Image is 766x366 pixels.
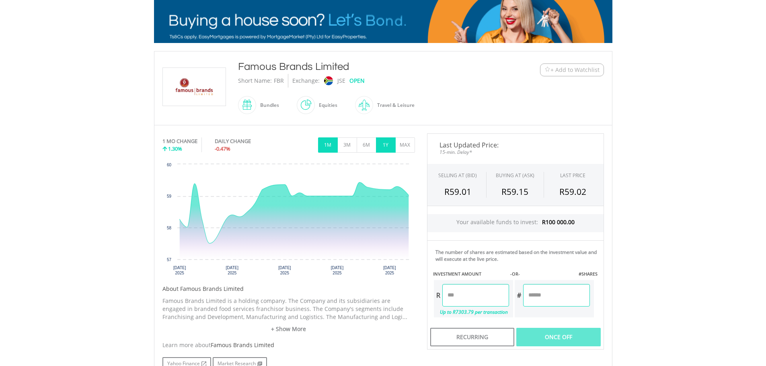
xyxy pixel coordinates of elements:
span: + Add to Watchlist [550,66,600,74]
div: Travel & Leisure [373,96,415,115]
text: [DATE] 2025 [226,266,238,275]
div: DAILY CHANGE [215,137,278,145]
span: R59.01 [444,186,471,197]
text: 57 [166,258,171,262]
div: Up to R7303.79 per transaction [434,307,509,317]
div: Once Off [516,328,600,346]
a: + Show More [162,325,415,333]
div: JSE [337,74,345,88]
div: The number of shares are estimated based on the investment value and will execute at the live price. [435,249,600,262]
div: Famous Brands Limited [238,59,491,74]
span: 1.30% [168,145,182,152]
text: [DATE] 2025 [383,266,396,275]
div: LAST PRICE [560,172,585,179]
div: SELLING AT (BID) [438,172,477,179]
text: [DATE] 2025 [278,266,291,275]
div: Your available funds to invest: [427,214,604,232]
span: Last Updated Price: [433,142,598,148]
span: Famous Brands Limited [211,341,274,349]
div: Short Name: [238,74,272,88]
div: Recurring [430,328,514,346]
img: Watchlist [544,67,550,73]
div: R [434,284,442,307]
text: 58 [166,226,171,230]
p: Famous Brands Limited is a holding company. The Company and its subsidiaries are engaged in brand... [162,297,415,321]
label: INVESTMENT AMOUNT [433,271,481,277]
span: R59.02 [559,186,586,197]
span: R59.15 [501,186,528,197]
svg: Interactive chart [162,160,415,281]
div: Chart. Highcharts interactive chart. [162,160,415,281]
div: Exchange: [292,74,320,88]
div: Bundles [256,96,279,115]
span: 15-min. Delay* [433,148,598,156]
div: Learn more about [162,341,415,349]
h5: About Famous Brands Limited [162,285,415,293]
div: OPEN [349,74,365,88]
div: # [515,284,523,307]
span: R100 000.00 [542,218,575,226]
img: EQU.ZA.FBR.png [164,68,224,106]
text: 60 [166,163,171,167]
div: FBR [274,74,284,88]
span: -0.47% [215,145,230,152]
button: 1M [318,137,338,153]
div: Equities [315,96,337,115]
img: jse.png [324,76,333,85]
button: 6M [357,137,376,153]
text: [DATE] 2025 [173,266,186,275]
span: BUYING AT (ASK) [496,172,534,179]
button: 3M [337,137,357,153]
button: MAX [395,137,415,153]
text: 59 [166,194,171,198]
label: -OR- [510,271,520,277]
label: #SHARES [579,271,598,277]
button: 1Y [376,137,396,153]
text: [DATE] 2025 [331,266,343,275]
div: 1 MO CHANGE [162,137,197,145]
button: Watchlist + Add to Watchlist [540,63,604,76]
